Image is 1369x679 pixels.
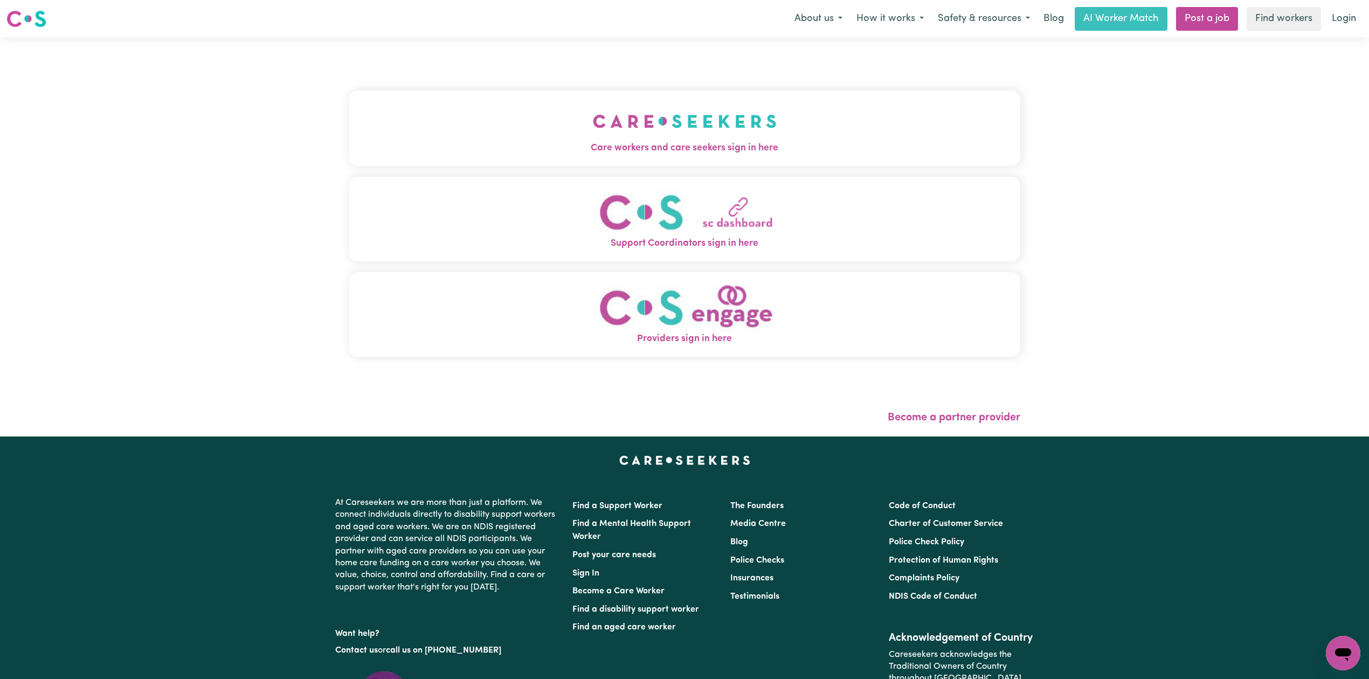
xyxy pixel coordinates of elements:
p: Want help? [335,623,559,640]
a: Find a Mental Health Support Worker [572,519,691,541]
a: Code of Conduct [889,502,956,510]
a: Charter of Customer Service [889,519,1003,528]
img: Careseekers logo [6,9,46,29]
a: Careseekers logo [6,6,46,31]
a: Find a disability support worker [572,605,699,614]
button: Safety & resources [931,8,1037,30]
h2: Acknowledgement of Country [889,632,1034,645]
a: Find a Support Worker [572,502,662,510]
a: Post your care needs [572,551,656,559]
a: Become a partner provider [888,412,1020,423]
a: Complaints Policy [889,574,959,583]
a: The Founders [730,502,784,510]
span: Care workers and care seekers sign in here [349,141,1020,155]
p: or [335,640,559,661]
button: About us [787,8,849,30]
a: NDIS Code of Conduct [889,592,977,601]
a: Media Centre [730,519,786,528]
iframe: Button to launch messaging window [1326,636,1360,670]
button: How it works [849,8,931,30]
p: At Careseekers we are more than just a platform. We connect individuals directly to disability su... [335,493,559,598]
a: Police Checks [730,556,784,565]
a: Find an aged care worker [572,623,676,632]
a: AI Worker Match [1075,7,1167,31]
a: call us on [PHONE_NUMBER] [386,646,501,655]
a: Post a job [1176,7,1238,31]
a: Protection of Human Rights [889,556,998,565]
a: Police Check Policy [889,538,964,546]
button: Providers sign in here [349,272,1020,357]
a: Testimonials [730,592,779,601]
a: Blog [730,538,748,546]
a: Careseekers home page [619,456,750,465]
a: Find workers [1247,7,1321,31]
a: Become a Care Worker [572,587,665,595]
button: Care workers and care seekers sign in here [349,91,1020,166]
span: Providers sign in here [349,332,1020,346]
a: Login [1325,7,1363,31]
a: Contact us [335,646,378,655]
a: Blog [1037,7,1070,31]
button: Support Coordinators sign in here [349,177,1020,261]
a: Sign In [572,569,599,578]
a: Insurances [730,574,773,583]
span: Support Coordinators sign in here [349,237,1020,251]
